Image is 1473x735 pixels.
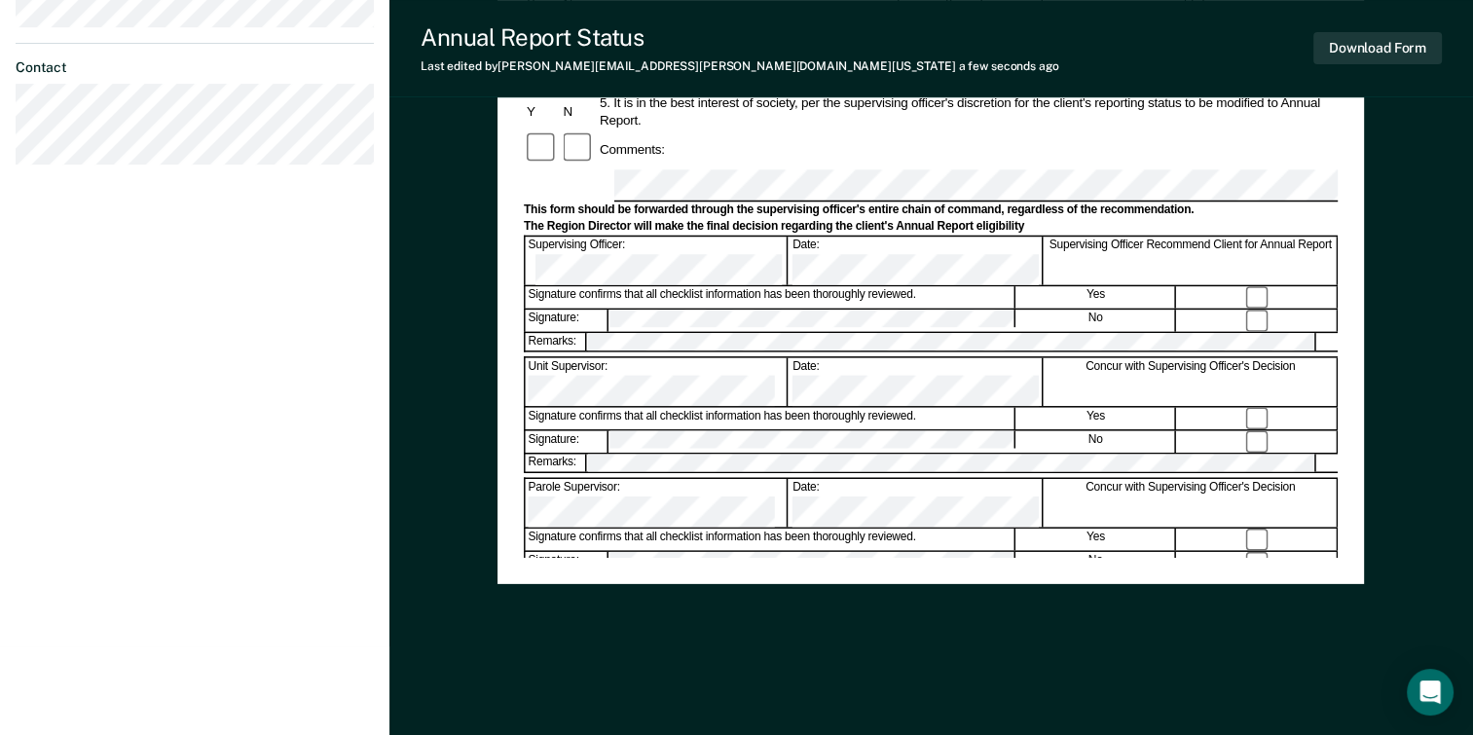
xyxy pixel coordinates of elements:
[526,333,588,350] div: Remarks:
[526,529,1015,550] div: Signature confirms that all checklist information has been thoroughly reviewed.
[790,479,1043,527] div: Date:
[526,479,789,527] div: Parole Supervisor:
[561,103,597,121] div: N
[959,59,1059,73] span: a few seconds ago
[1016,552,1176,573] div: No
[524,219,1338,235] div: The Region Director will make the final decision regarding the client's Annual Report eligibility
[526,238,789,285] div: Supervising Officer:
[421,23,1059,52] div: Annual Report Status
[597,140,668,158] div: Comments:
[526,552,608,573] div: Signature:
[790,238,1043,285] div: Date:
[1313,32,1442,64] button: Download Form
[1016,529,1176,550] div: Yes
[524,103,560,121] div: Y
[421,59,1059,73] div: Last edited by [PERSON_NAME][EMAIL_ADDRESS][PERSON_NAME][DOMAIN_NAME][US_STATE]
[1045,238,1338,285] div: Supervising Officer Recommend Client for Annual Report
[790,358,1043,406] div: Date:
[524,202,1338,218] div: This form should be forwarded through the supervising officer's entire chain of command, regardle...
[1016,408,1176,429] div: Yes
[526,408,1015,429] div: Signature confirms that all checklist information has been thoroughly reviewed.
[1045,358,1338,406] div: Concur with Supervising Officer's Decision
[16,59,374,76] dt: Contact
[526,310,608,331] div: Signature:
[1045,479,1338,527] div: Concur with Supervising Officer's Decision
[1407,669,1454,716] div: Open Intercom Messenger
[1016,310,1176,331] div: No
[1016,431,1176,453] div: No
[526,287,1015,309] div: Signature confirms that all checklist information has been thoroughly reviewed.
[526,431,608,453] div: Signature:
[526,358,789,406] div: Unit Supervisor:
[1016,287,1176,309] div: Yes
[597,94,1338,129] div: 5. It is in the best interest of society, per the supervising officer's discretion for the client...
[526,455,588,472] div: Remarks:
